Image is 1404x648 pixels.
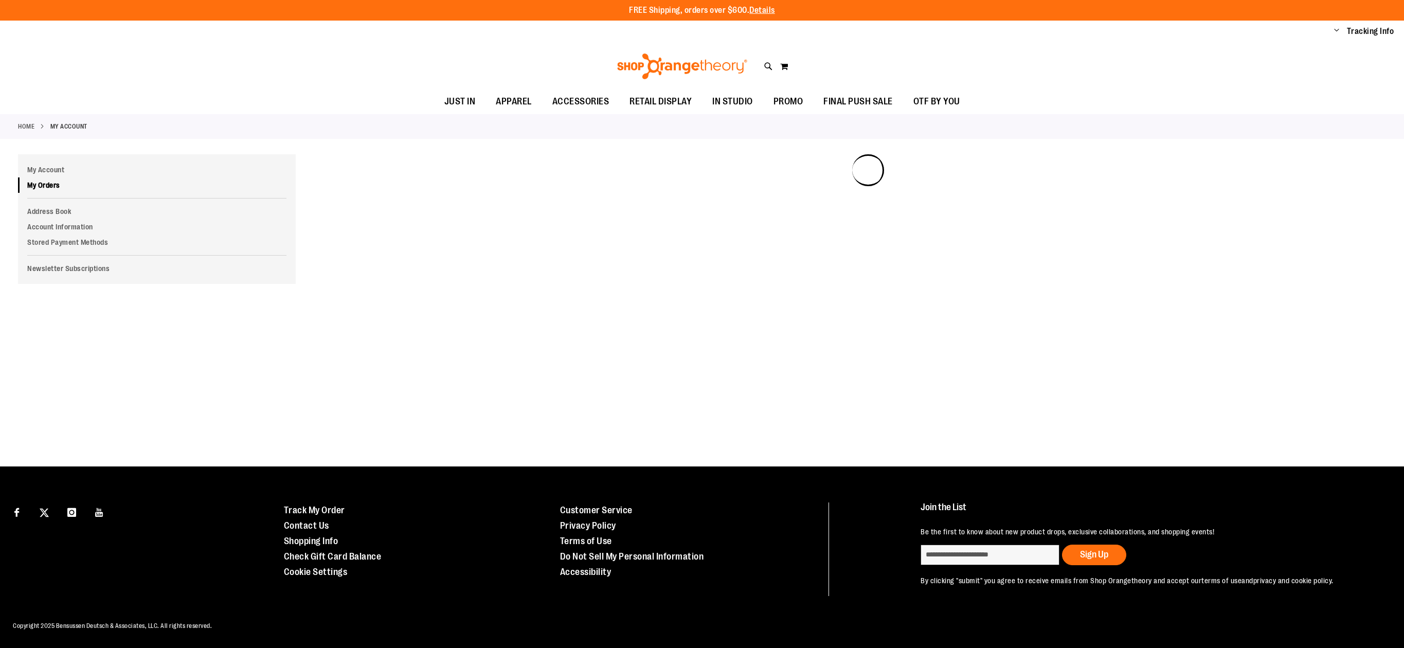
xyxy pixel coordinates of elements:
a: Details [749,6,775,15]
span: FINAL PUSH SALE [823,90,893,113]
a: FINAL PUSH SALE [813,90,903,114]
a: Check Gift Card Balance [284,551,382,562]
span: ACCESSORIES [552,90,609,113]
a: Track My Order [284,505,345,515]
a: Terms of Use [560,536,612,546]
a: terms of use [1201,577,1241,585]
a: Visit our X page [35,502,53,520]
a: Visit our Instagram page [63,502,81,520]
span: PROMO [773,90,803,113]
img: Twitter [40,508,49,517]
a: My Account [18,162,296,177]
span: JUST IN [444,90,476,113]
strong: My Account [50,122,87,131]
a: Privacy Policy [560,520,616,531]
a: Shopping Info [284,536,338,546]
a: Do Not Sell My Personal Information [560,551,704,562]
p: Be the first to know about new product drops, exclusive collaborations, and shopping events! [921,527,1373,537]
span: IN STUDIO [712,90,753,113]
a: privacy and cookie policy. [1253,577,1334,585]
a: IN STUDIO [702,90,763,114]
a: APPAREL [485,90,542,114]
a: Account Information [18,219,296,235]
input: enter email [921,545,1059,565]
a: Customer Service [560,505,633,515]
span: OTF BY YOU [913,90,960,113]
a: Contact Us [284,520,329,531]
a: Home [18,122,34,131]
p: By clicking "submit" you agree to receive emails from Shop Orangetheory and accept our and [921,575,1373,586]
a: Cookie Settings [284,567,348,577]
a: Newsletter Subscriptions [18,261,296,276]
span: Copyright 2025 Bensussen Deutsch & Associates, LLC. All rights reserved. [13,622,212,629]
a: Visit our Facebook page [8,502,26,520]
a: My Orders [18,177,296,193]
a: Accessibility [560,567,611,577]
a: JUST IN [434,90,486,114]
span: Sign Up [1080,549,1108,560]
a: OTF BY YOU [903,90,970,114]
button: Account menu [1334,26,1339,37]
a: PROMO [763,90,814,114]
a: Visit our Youtube page [91,502,109,520]
span: RETAIL DISPLAY [629,90,692,113]
img: Shop Orangetheory [616,53,749,79]
span: APPAREL [496,90,532,113]
a: ACCESSORIES [542,90,620,114]
p: FREE Shipping, orders over $600. [629,5,775,16]
button: Sign Up [1062,545,1126,565]
a: Address Book [18,204,296,219]
a: RETAIL DISPLAY [619,90,702,114]
a: Stored Payment Methods [18,235,296,250]
a: Tracking Info [1347,26,1394,37]
h4: Join the List [921,502,1373,521]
